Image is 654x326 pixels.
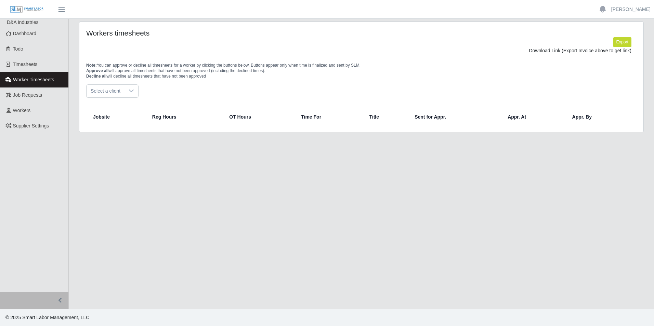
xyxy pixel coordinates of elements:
[13,77,54,82] span: Worker Timesheets
[13,108,31,113] span: Workers
[89,109,147,125] th: Jobsite
[224,109,296,125] th: OT Hours
[409,109,502,125] th: Sent for Appr.
[10,6,44,13] img: SLM Logo
[567,109,634,125] th: Appr. By
[147,109,224,125] th: Reg Hours
[13,123,49,128] span: Supplier Settings
[86,63,637,79] p: You can approve or decline all timesheets for a worker by clicking the buttons below. Buttons app...
[87,85,125,97] span: Select a client
[86,68,108,73] span: Approve all
[86,29,310,37] h4: Workers timesheets
[7,19,39,25] span: D&A Industries
[364,109,409,125] th: Title
[86,63,97,68] span: Note:
[611,6,651,13] a: [PERSON_NAME]
[86,74,106,79] span: Decline all
[502,109,566,125] th: Appr. At
[91,47,631,54] div: Download Link:
[13,46,23,52] span: Todo
[13,62,38,67] span: Timesheets
[296,109,364,125] th: Time For
[562,48,631,53] span: (Export Invoice above to get link)
[13,92,42,98] span: Job Requests
[5,315,89,320] span: © 2025 Smart Labor Management, LLC
[13,31,37,36] span: Dashboard
[613,37,631,47] button: Export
